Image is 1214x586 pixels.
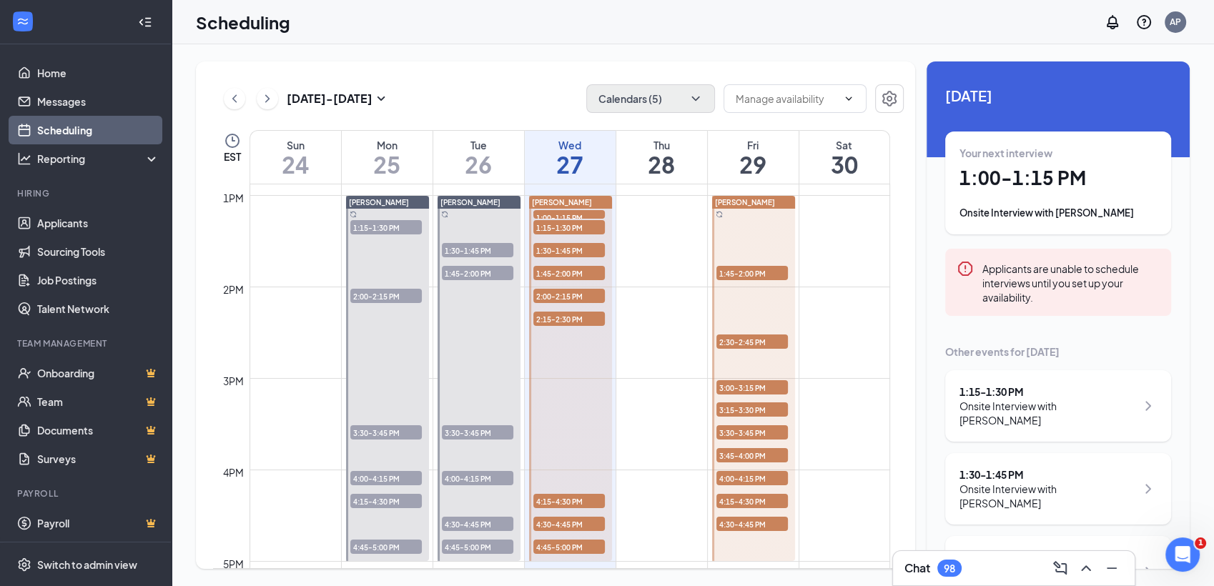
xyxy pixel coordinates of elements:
div: Onsite Interview with [PERSON_NAME] [959,399,1136,427]
span: 3:00-3:15 PM [716,380,788,394]
div: 98 [944,562,955,575]
h1: 29 [708,152,799,177]
span: 1:00-1:15 PM [533,210,605,224]
span: 1:15-1:30 PM [533,220,605,234]
span: 3:30-3:45 PM [716,425,788,439]
a: TeamCrown [37,387,159,416]
svg: WorkstreamLogo [16,14,30,29]
svg: ChevronUp [1077,560,1095,577]
a: Job Postings [37,266,159,294]
span: 2:00-2:15 PM [350,289,422,303]
span: 4:45-5:00 PM [350,540,422,554]
svg: QuestionInfo [1135,14,1153,31]
svg: ChevronLeft [227,90,242,107]
div: 4pm [220,465,247,480]
div: Payroll [17,487,157,500]
iframe: Intercom live chat [1165,537,1200,572]
span: 3:30-3:45 PM [350,425,422,439]
span: 4:30-4:45 PM [442,517,513,531]
div: Tue [433,138,524,152]
a: August 29, 2025 [708,131,799,184]
button: Minimize [1100,557,1123,580]
span: 1:30-1:45 PM [442,243,513,257]
a: August 26, 2025 [433,131,524,184]
h3: [DATE] - [DATE] [287,91,372,106]
span: 1 [1195,537,1206,549]
span: [PERSON_NAME] [715,198,775,207]
div: Onsite Interview with [PERSON_NAME] [959,206,1157,220]
div: Switch to admin view [37,557,137,572]
a: OnboardingCrown [37,359,159,387]
svg: Settings [17,557,31,572]
svg: Sync [441,211,448,218]
span: 4:00-4:15 PM [442,471,513,485]
svg: ChevronDown [843,93,854,104]
span: 2:30-2:45 PM [716,334,788,349]
svg: ChevronRight [1140,397,1157,414]
span: 3:45-4:00 PM [716,448,788,462]
input: Manage availability [736,91,837,106]
a: August 27, 2025 [525,131,616,184]
a: Talent Network [37,294,159,323]
div: 1:15 - 1:30 PM [959,384,1136,399]
span: 1:45-2:00 PM [442,266,513,280]
h1: 28 [616,152,707,177]
span: 4:00-4:15 PM [350,471,422,485]
span: 1:15-1:30 PM [350,220,422,234]
a: August 30, 2025 [799,131,890,184]
div: Your next interview [959,146,1157,160]
div: Mon [342,138,433,152]
div: Hiring [17,187,157,199]
button: ChevronLeft [224,88,245,109]
svg: SmallChevronDown [372,90,390,107]
h1: 26 [433,152,524,177]
a: Home [37,59,159,87]
svg: Clock [224,132,241,149]
h1: Scheduling [196,10,290,34]
button: ChevronRight [257,88,278,109]
a: August 24, 2025 [250,131,341,184]
h1: 24 [250,152,341,177]
button: Settings [875,84,904,113]
span: 4:00-4:15 PM [716,471,788,485]
svg: Sync [350,211,357,218]
span: 4:45-5:00 PM [533,540,605,554]
svg: Notifications [1104,14,1121,31]
span: [DATE] [945,84,1171,106]
svg: Minimize [1103,560,1120,577]
div: Sat [799,138,890,152]
span: 1:30-1:45 PM [533,243,605,257]
a: Scheduling [37,116,159,144]
svg: Collapse [138,15,152,29]
svg: Error [957,260,974,277]
div: Applicants are unable to schedule interviews until you set up your availability. [982,260,1160,304]
div: 1:30 - 1:45 PM [959,467,1136,482]
div: Onsite Interview with [PERSON_NAME] [959,482,1136,510]
svg: Analysis [17,152,31,166]
span: 1:45-2:00 PM [533,266,605,280]
button: ComposeMessage [1049,557,1072,580]
a: DocumentsCrown [37,416,159,445]
div: Other events for [DATE] [945,344,1171,359]
a: Applicants [37,209,159,237]
a: SurveysCrown [37,445,159,473]
span: 4:15-4:30 PM [533,494,605,508]
div: Team Management [17,337,157,349]
svg: ChevronRight [1140,563,1157,580]
h1: 30 [799,152,890,177]
svg: Settings [881,90,898,107]
div: Sun [250,138,341,152]
div: 2pm [220,282,247,297]
h1: 1:00 - 1:15 PM [959,166,1157,190]
div: Fri [708,138,799,152]
div: 5pm [220,556,247,572]
button: Calendars (5)ChevronDown [586,84,715,113]
span: [PERSON_NAME] [532,198,592,207]
a: PayrollCrown [37,509,159,537]
span: 3:30-3:45 PM [442,425,513,439]
a: August 28, 2025 [616,131,707,184]
span: 2:15-2:30 PM [533,312,605,326]
svg: ChevronDown [689,91,703,106]
svg: ChevronRight [260,90,275,107]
